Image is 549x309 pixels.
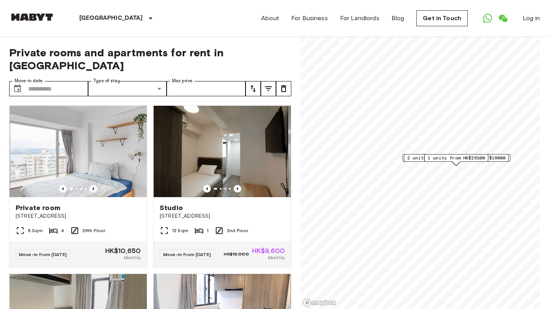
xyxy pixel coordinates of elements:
label: Move-in date [14,78,43,84]
span: Move-in from [DATE] [19,252,67,257]
span: Move-in from [DATE] [163,252,211,257]
span: [STREET_ADDRESS] [160,212,285,220]
span: Private rooms and apartments for rent in [GEOGRAPHIC_DATA] [9,46,291,72]
a: Get in Touch [416,10,468,26]
button: Previous image [234,185,241,193]
img: Marketing picture of unit HK-01-028-001-02 [10,106,147,197]
span: [STREET_ADDRESS] [16,212,141,220]
span: Monthly [268,254,285,261]
a: Marketing picture of unit HK-01-028-001-02Previous imagePrevious imagePrivate room[STREET_ADDRESS... [9,105,147,268]
a: For Business [291,14,328,23]
button: Previous image [90,185,97,193]
span: HK$12,000 [224,251,249,258]
span: 12 Sqm [172,227,188,234]
span: 1 [207,227,209,234]
button: tune [276,81,291,96]
a: Log in [523,14,540,23]
span: 1 units from HK$26300 [428,154,485,161]
button: Previous image [59,185,67,193]
div: Map marker [403,154,510,166]
span: Monthly [124,254,141,261]
div: Map marker [424,154,488,166]
span: 4 [61,227,64,234]
span: HK$10,650 [105,247,141,254]
span: Studio [160,203,183,212]
a: Blog [392,14,405,23]
a: Marketing picture of unit HK_01-067-001-01Previous imagePrevious imageStudio[STREET_ADDRESS]12 Sq... [153,105,291,268]
div: Map marker [404,154,509,166]
p: [GEOGRAPHIC_DATA] [79,14,143,23]
span: 2nd Floor [227,227,248,234]
span: 8 Sqm [28,227,43,234]
a: For Landlords [340,14,379,23]
a: Open WhatsApp [480,11,495,26]
a: Mapbox logo [303,298,336,307]
span: Private room [16,203,60,212]
button: tune [261,81,276,96]
span: HK$9,600 [252,247,285,254]
label: Type of stay [93,78,120,84]
button: Choose date [10,81,25,96]
span: 2 units from [GEOGRAPHIC_DATA]$16000 [407,154,505,161]
img: Habyt [9,13,55,21]
span: 26th Floor [82,227,106,234]
a: About [261,14,279,23]
img: Marketing picture of unit HK_01-067-001-01 [154,106,291,197]
button: Previous image [203,185,211,193]
button: tune [246,81,261,96]
a: Open WeChat [495,11,510,26]
label: Max price [172,78,193,84]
